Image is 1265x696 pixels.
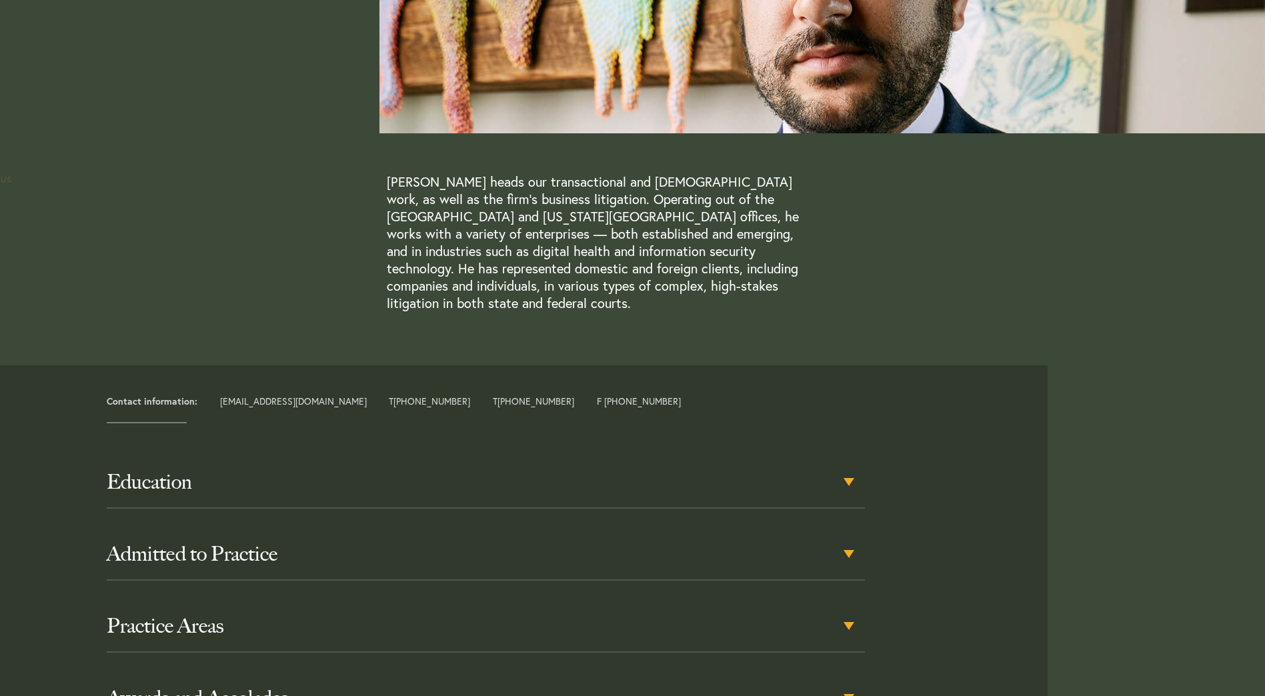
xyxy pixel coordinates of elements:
a: [EMAIL_ADDRESS][DOMAIN_NAME] [220,395,367,407]
span: T [389,397,470,406]
span: F [PHONE_NUMBER] [597,397,681,406]
h3: Practice Areas [107,614,865,638]
strong: Contact information: [107,395,197,407]
h3: Education [107,470,865,494]
span: T [493,397,574,406]
h3: Admitted to Practice [107,542,865,566]
a: [PHONE_NUMBER] [497,395,574,407]
p: [PERSON_NAME] heads our transactional and [DEMOGRAPHIC_DATA] work, as well as the firm’s business... [387,173,812,312]
a: [PHONE_NUMBER] [393,395,470,407]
